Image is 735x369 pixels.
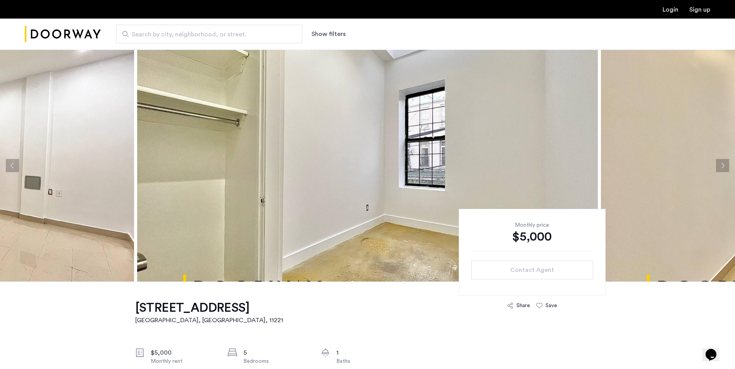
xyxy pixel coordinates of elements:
[689,7,710,13] a: Registration
[25,20,101,49] img: logo
[25,20,101,49] a: Cazamio Logo
[6,159,19,172] button: Previous apartment
[312,29,346,39] button: Show or hide filters
[546,302,557,309] div: Save
[663,7,678,13] a: Login
[471,221,593,229] div: Monthly price
[510,265,554,275] span: Contact Agent
[336,357,401,365] div: Baths
[716,159,729,172] button: Next apartment
[471,229,593,244] div: $5,000
[135,316,283,325] h2: [GEOGRAPHIC_DATA], [GEOGRAPHIC_DATA] , 11221
[243,357,308,365] div: Bedrooms
[135,300,283,325] a: [STREET_ADDRESS][GEOGRAPHIC_DATA], [GEOGRAPHIC_DATA], 11221
[471,261,593,279] button: button
[137,50,598,282] img: apartment
[151,348,216,357] div: $5,000
[336,348,401,357] div: 1
[516,302,530,309] div: Share
[243,348,308,357] div: 5
[116,25,302,43] input: Apartment Search
[135,300,283,316] h1: [STREET_ADDRESS]
[702,338,727,361] iframe: chat widget
[132,30,281,39] span: Search by city, neighborhood, or street.
[151,357,216,365] div: Monthly rent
